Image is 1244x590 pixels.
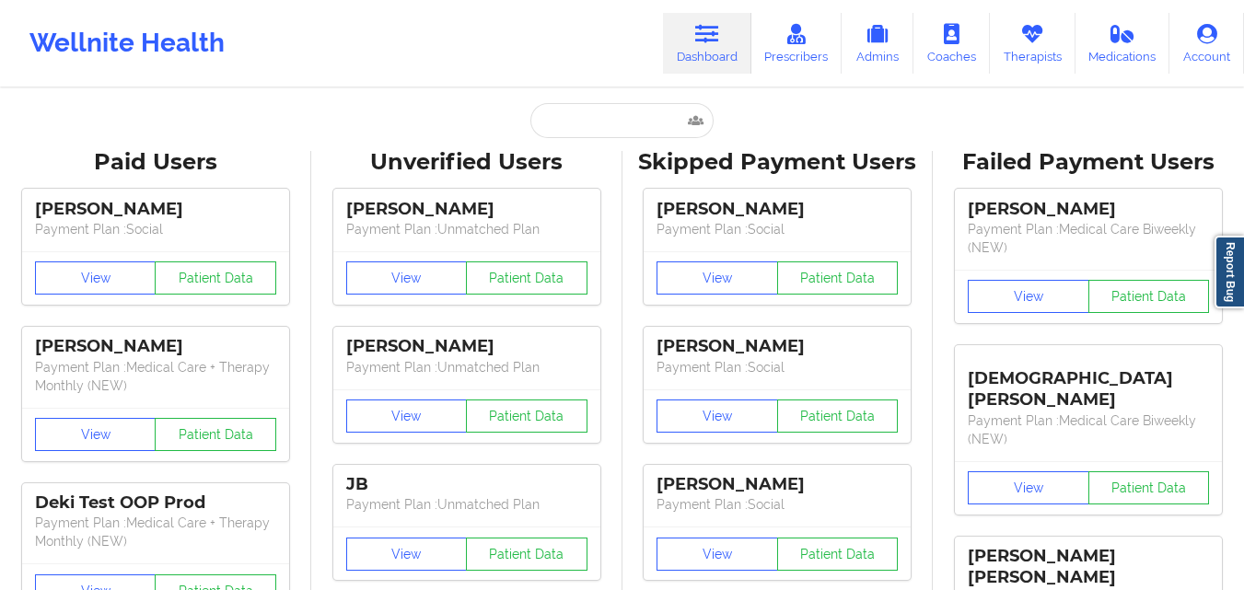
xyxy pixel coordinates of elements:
p: Payment Plan : Social [657,358,898,376]
button: View [35,261,157,295]
button: Patient Data [777,538,899,571]
p: Payment Plan : Social [35,220,276,238]
div: [PERSON_NAME] [PERSON_NAME] [968,546,1209,588]
button: View [968,471,1089,504]
div: [PERSON_NAME] [346,336,587,357]
div: JB [346,474,587,495]
div: Skipped Payment Users [635,148,921,177]
button: View [657,538,778,571]
div: Deki Test OOP Prod [35,492,276,514]
button: Patient Data [466,538,587,571]
a: Report Bug [1215,236,1244,308]
a: Prescribers [751,13,843,74]
button: View [346,261,468,295]
button: View [346,538,468,571]
a: Account [1169,13,1244,74]
div: [PERSON_NAME] [35,336,276,357]
p: Payment Plan : Social [657,220,898,238]
button: View [35,418,157,451]
p: Payment Plan : Unmatched Plan [346,495,587,514]
button: Patient Data [155,261,276,295]
a: Admins [842,13,913,74]
div: Failed Payment Users [946,148,1231,177]
button: View [346,399,468,433]
div: Unverified Users [324,148,610,177]
a: Coaches [913,13,990,74]
button: View [657,261,778,295]
button: Patient Data [1088,471,1210,504]
div: [PERSON_NAME] [657,474,898,495]
div: [PERSON_NAME] [346,199,587,220]
p: Payment Plan : Unmatched Plan [346,358,587,376]
p: Payment Plan : Unmatched Plan [346,220,587,238]
a: Dashboard [663,13,751,74]
div: [PERSON_NAME] [657,199,898,220]
a: Therapists [990,13,1075,74]
button: Patient Data [155,418,276,451]
a: Medications [1075,13,1170,74]
p: Payment Plan : Medical Care Biweekly (NEW) [968,220,1209,257]
button: View [657,399,778,433]
div: Paid Users [13,148,298,177]
p: Payment Plan : Medical Care + Therapy Monthly (NEW) [35,358,276,395]
p: Payment Plan : Medical Care Biweekly (NEW) [968,411,1209,448]
button: Patient Data [777,261,899,295]
div: [DEMOGRAPHIC_DATA][PERSON_NAME] [968,354,1209,411]
div: [PERSON_NAME] [968,199,1209,220]
button: Patient Data [777,399,899,433]
button: Patient Data [466,261,587,295]
button: Patient Data [1088,280,1210,313]
p: Payment Plan : Medical Care + Therapy Monthly (NEW) [35,514,276,550]
button: Patient Data [466,399,587,433]
div: [PERSON_NAME] [35,199,276,220]
div: [PERSON_NAME] [657,336,898,357]
p: Payment Plan : Social [657,495,898,514]
button: View [968,280,1089,313]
